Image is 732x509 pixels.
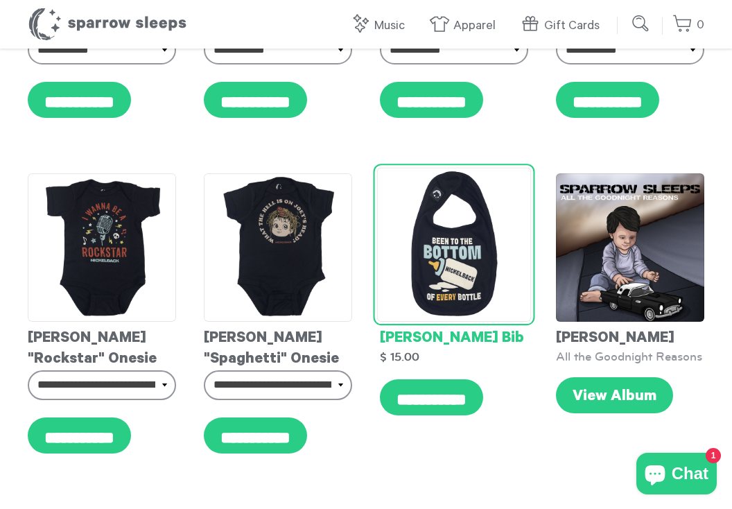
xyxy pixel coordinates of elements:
[627,10,655,37] input: Submit
[28,7,187,42] h1: Sparrow Sleeps
[204,173,352,322] img: Nickelback-JoeysHeadonesie_grande.jpg
[380,322,528,350] div: [PERSON_NAME] Bib
[28,173,176,322] img: Nickelback-Rockstaronesie_grande.jpg
[672,10,704,40] a: 0
[556,350,704,363] div: All the Goodnight Reasons
[204,322,352,370] div: [PERSON_NAME] "Spaghetti" Onesie
[380,351,419,363] strong: $ 15.00
[632,453,721,498] inbox-online-store-chat: Shopify online store chat
[429,11,503,41] a: Apparel
[520,11,607,41] a: Gift Cards
[556,377,673,413] a: View Album
[556,322,704,350] div: [PERSON_NAME]
[377,168,532,322] img: NickelbackBib_grande.jpg
[350,11,412,41] a: Music
[556,173,704,322] img: Nickelback-AllTheGoodnightReasons-Cover_1_grande.png
[28,322,176,370] div: [PERSON_NAME] "Rockstar" Onesie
